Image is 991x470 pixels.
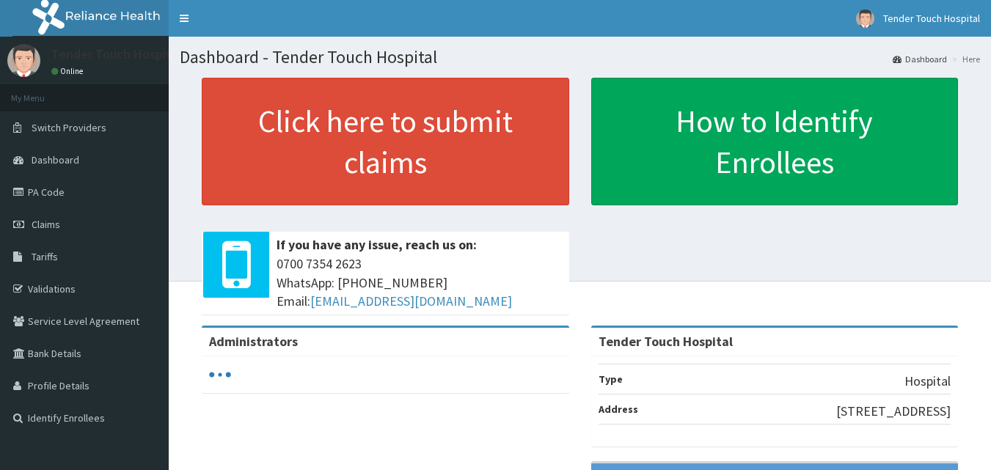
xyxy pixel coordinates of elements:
[599,403,638,416] b: Address
[180,48,980,67] h1: Dashboard - Tender Touch Hospital
[51,66,87,76] a: Online
[599,333,733,350] strong: Tender Touch Hospital
[32,153,79,166] span: Dashboard
[32,218,60,231] span: Claims
[591,78,959,205] a: How to Identify Enrollees
[209,333,298,350] b: Administrators
[202,78,569,205] a: Click here to submit claims
[599,372,623,386] b: Type
[209,364,231,386] svg: audio-loading
[893,53,947,65] a: Dashboard
[948,53,980,65] li: Here
[310,293,512,309] a: [EMAIL_ADDRESS][DOMAIN_NAME]
[32,250,58,263] span: Tariffs
[7,44,40,77] img: User Image
[32,121,106,134] span: Switch Providers
[836,402,951,421] p: [STREET_ADDRESS]
[856,10,874,28] img: User Image
[277,254,562,311] span: 0700 7354 2623 WhatsApp: [PHONE_NUMBER] Email:
[51,48,182,61] p: Tender Touch Hospital
[904,372,951,391] p: Hospital
[277,236,477,253] b: If you have any issue, reach us on:
[883,12,980,25] span: Tender Touch Hospital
